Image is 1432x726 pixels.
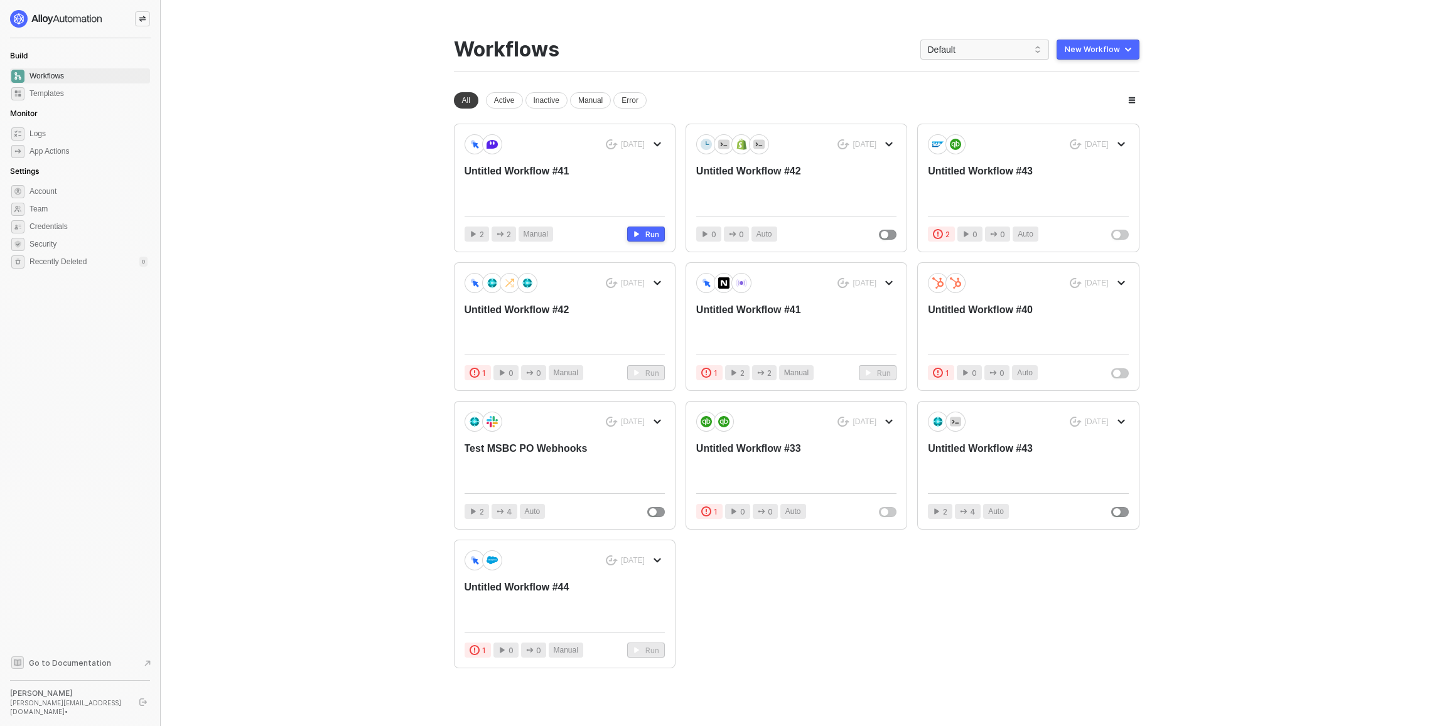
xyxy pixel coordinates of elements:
[10,655,151,670] a: Knowledge Base
[1017,367,1033,379] span: Auto
[999,367,1004,379] span: 0
[932,416,944,427] img: icon
[469,277,480,288] img: icon
[1057,40,1139,60] button: New Workflow
[465,303,625,344] div: Untitled Workflow #42
[10,698,128,716] div: [PERSON_NAME][EMAIL_ADDRESS][DOMAIN_NAME] •
[10,10,150,28] a: logo
[497,230,504,238] span: icon-app-actions
[606,278,618,289] span: icon-success-page
[701,416,712,427] img: icon
[509,644,514,656] span: 0
[885,141,893,148] span: icon-arrow-down
[945,367,949,379] span: 1
[711,228,716,240] span: 0
[943,506,947,518] span: 2
[30,219,148,234] span: Credentials
[859,365,896,380] button: Run
[526,369,534,376] span: icon-app-actions
[739,228,744,240] span: 0
[701,139,712,150] img: icon
[30,257,87,267] span: Recently Deleted
[30,146,69,157] div: App Actions
[885,279,893,287] span: icon-arrow-down
[487,416,498,427] img: icon
[454,38,559,61] div: Workflows
[736,139,747,150] img: icon
[507,506,512,518] span: 4
[932,277,944,289] img: icon
[960,508,967,515] span: icon-app-actions
[469,416,480,427] img: icon
[1000,228,1005,240] span: 0
[465,580,625,622] div: Untitled Workflow #44
[524,228,548,240] span: Manual
[536,644,541,656] span: 0
[837,139,849,150] span: icon-success-page
[11,220,24,233] span: credentials
[1065,45,1120,55] div: New Workflow
[480,228,484,240] span: 2
[853,139,876,150] div: [DATE]
[928,164,1088,206] div: Untitled Workflow #43
[507,228,511,240] span: 2
[718,416,729,427] img: icon
[1117,141,1125,148] span: icon-arrow-down
[654,557,661,564] span: icon-arrow-down
[740,367,745,379] span: 2
[10,109,38,118] span: Monitor
[718,139,729,150] img: icon
[509,367,514,379] span: 0
[767,367,772,379] span: 2
[736,277,747,289] img: icon
[30,184,148,199] span: Account
[11,127,24,141] span: icon-logs
[30,201,148,216] span: Team
[139,698,147,706] span: logout
[1018,228,1033,240] span: Auto
[30,68,148,83] span: Workflows
[768,506,773,518] span: 0
[928,40,1042,59] span: Default
[757,369,765,376] span: icon-app-actions
[29,658,111,668] span: Go to Documentation
[784,367,809,379] span: Manual
[1117,418,1125,425] span: icon-arrow-down
[853,278,876,289] div: [DATE]
[621,278,645,289] div: [DATE]
[11,255,24,269] span: settings
[30,86,148,101] span: Templates
[525,506,541,518] span: Auto
[504,277,515,289] img: icon
[554,367,578,379] span: Manual
[989,369,997,376] span: icon-app-actions
[970,506,976,518] span: 4
[536,367,541,379] span: 0
[654,279,661,287] span: icon-arrow-down
[988,506,1004,518] span: Auto
[1070,417,1082,427] span: icon-success-page
[497,508,504,515] span: icon-app-actions
[30,237,148,252] span: Security
[141,657,154,670] span: document-arrow
[945,228,950,240] span: 2
[525,92,568,109] div: Inactive
[10,51,28,60] span: Build
[606,139,618,150] span: icon-success-page
[480,506,484,518] span: 2
[606,555,618,566] span: icon-success-page
[487,277,498,289] img: icon
[465,442,625,483] div: Test MSBC PO Webhooks
[756,228,772,240] span: Auto
[696,442,856,483] div: Untitled Workflow #33
[11,238,24,251] span: security
[526,646,534,654] span: icon-app-actions
[139,15,146,23] span: icon-swap
[139,257,148,267] div: 0
[554,644,578,656] span: Manual
[1070,278,1082,289] span: icon-success-page
[885,418,893,425] span: icon-arrow-down
[718,277,729,289] img: icon
[701,277,712,288] img: icon
[482,367,486,379] span: 1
